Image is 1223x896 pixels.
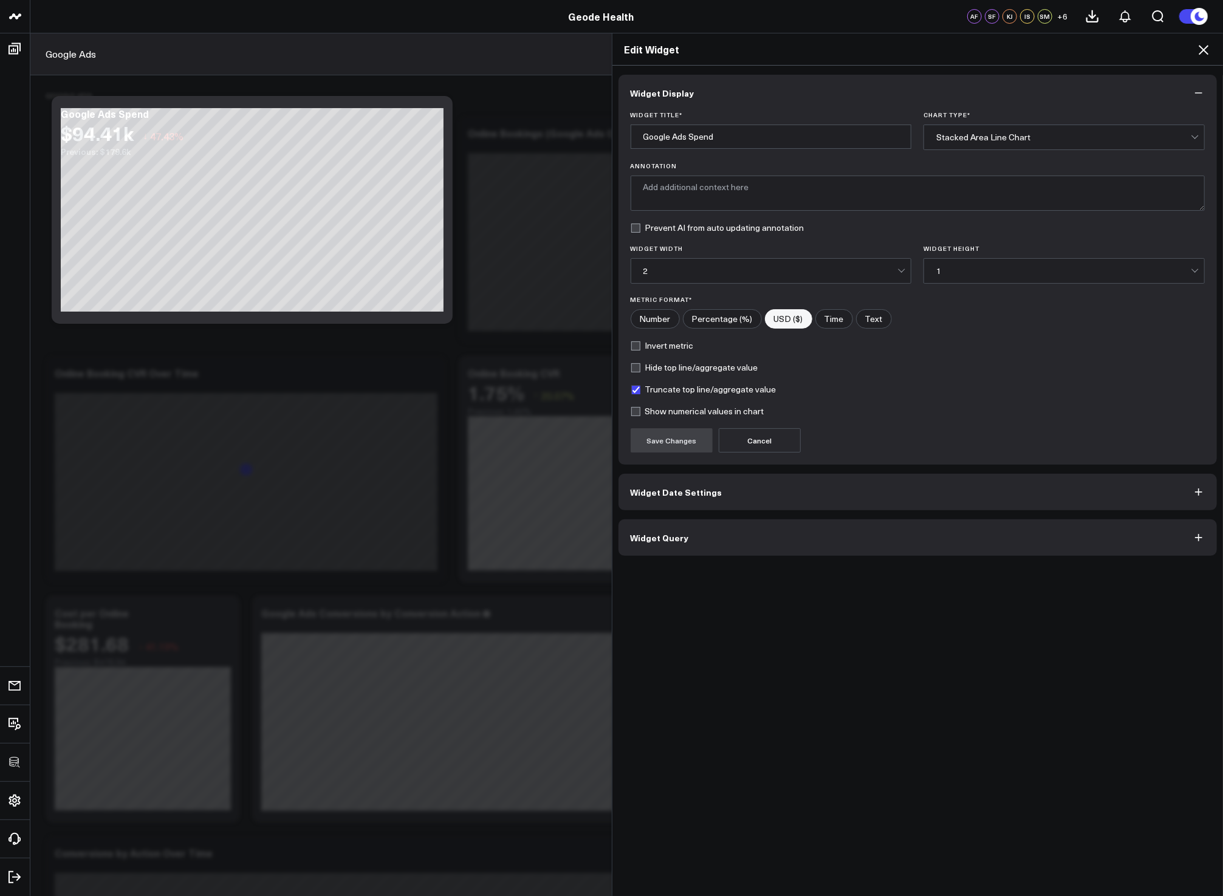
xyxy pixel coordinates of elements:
label: Percentage (%) [683,309,762,329]
label: Widget Title * [631,111,912,118]
label: Invert metric [631,341,694,351]
span: Widget Display [631,88,694,98]
a: Geode Health [568,10,634,23]
input: Enter your widget title [631,125,912,149]
label: USD ($) [765,309,812,329]
div: AF [967,9,982,24]
label: Hide top line/aggregate value [631,363,758,372]
span: + 6 [1058,12,1068,21]
span: Widget Date Settings [631,487,722,497]
span: Widget Query [631,533,689,542]
button: Widget Display [618,75,1218,111]
label: Widget Height [923,245,1205,252]
button: Cancel [719,428,801,453]
h2: Edit Widget [625,43,1211,56]
label: Number [631,309,680,329]
button: +6 [1055,9,1070,24]
label: Show numerical values in chart [631,406,764,416]
label: Truncate top line/aggregate value [631,385,776,394]
div: Stacked Area Line Chart [936,132,1191,142]
label: Prevent AI from auto updating annotation [631,223,804,233]
label: Text [856,309,892,329]
label: Widget Width [631,245,912,252]
div: 2 [643,266,898,276]
div: 1 [936,266,1191,276]
button: Widget Date Settings [618,474,1218,510]
div: IS [1020,9,1035,24]
button: Save Changes [631,428,713,453]
div: KJ [1002,9,1017,24]
label: Metric Format* [631,296,1205,303]
label: Annotation [631,162,1205,169]
div: SF [985,9,999,24]
div: SM [1038,9,1052,24]
button: Widget Query [618,519,1218,556]
label: Chart Type * [923,111,1205,118]
label: Time [815,309,853,329]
